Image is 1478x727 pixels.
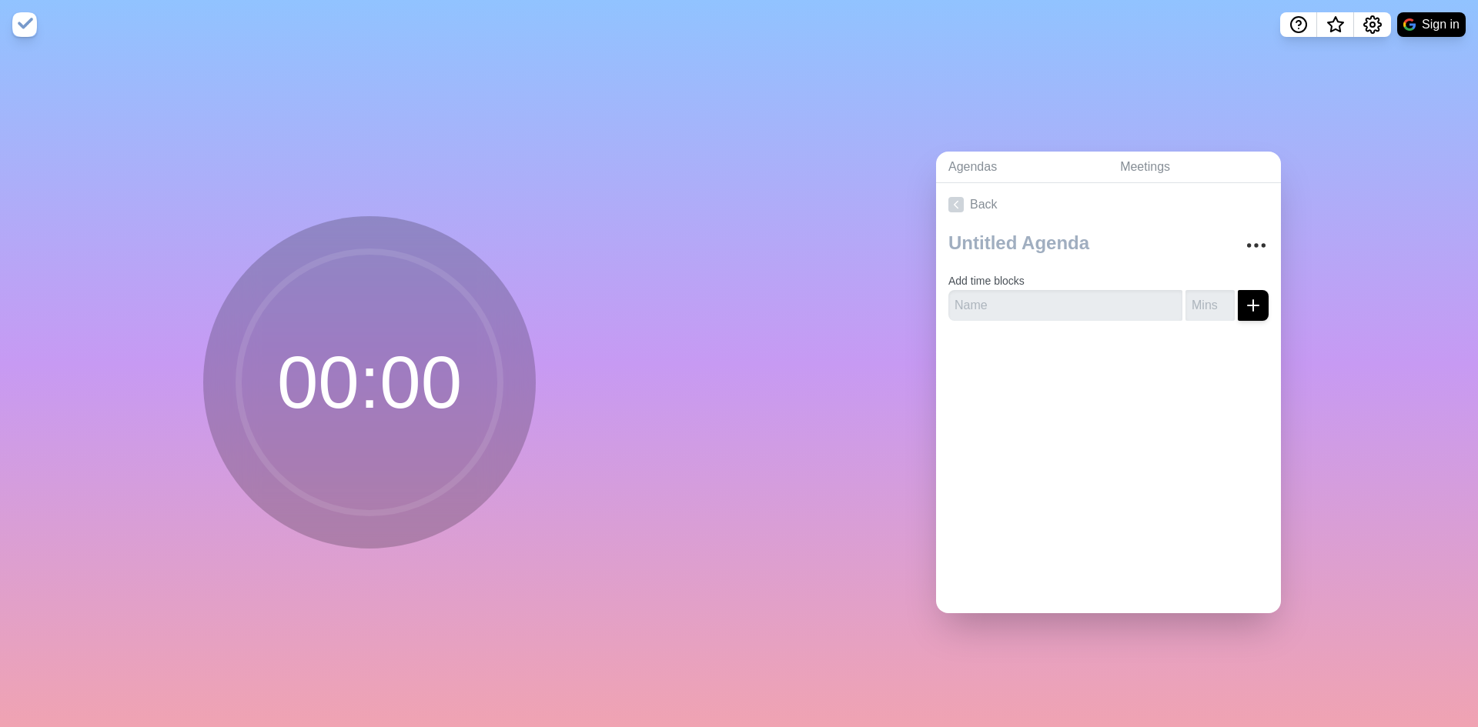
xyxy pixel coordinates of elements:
input: Name [948,290,1182,321]
img: timeblocks logo [12,12,37,37]
a: Back [936,183,1281,226]
a: Meetings [1108,152,1281,183]
button: More [1241,230,1272,261]
button: Sign in [1397,12,1466,37]
button: Settings [1354,12,1391,37]
a: Agendas [936,152,1108,183]
button: What’s new [1317,12,1354,37]
input: Mins [1185,290,1235,321]
img: google logo [1403,18,1416,31]
label: Add time blocks [948,275,1025,287]
button: Help [1280,12,1317,37]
